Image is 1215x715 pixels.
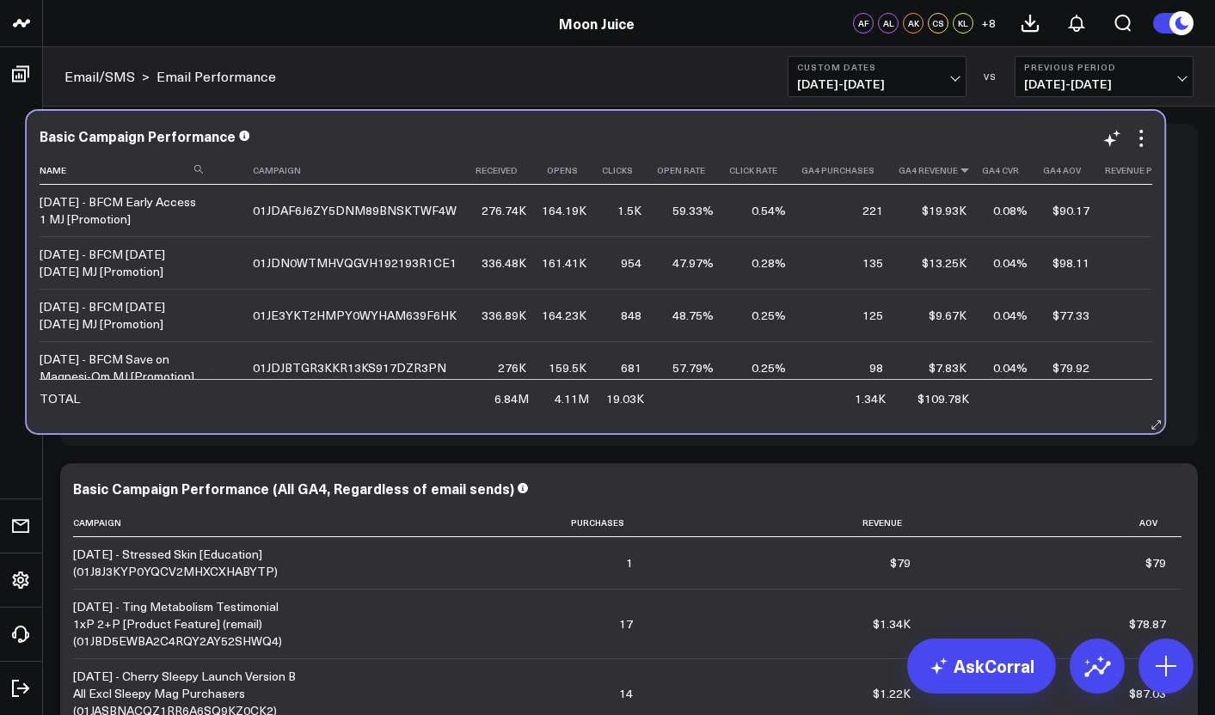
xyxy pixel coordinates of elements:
div: 47.97% [672,254,714,272]
div: $19.93K [922,202,966,219]
div: 1.5K [617,202,641,219]
th: Received [476,156,542,185]
button: Previous Period[DATE]-[DATE] [1015,56,1194,97]
div: TOTAL [40,390,80,407]
div: 0.25% [752,307,786,324]
div: Basic Campaign Performance (All GA4, Regardless of email sends) [73,479,514,498]
div: Basic Campaign Performance [40,126,236,145]
div: 336.89K [482,307,526,324]
div: 01JDAF6J6ZY5DNM89BNSKTWF4W [253,202,457,219]
div: $13.25K [922,254,966,272]
th: Revenue [648,509,926,537]
div: 0.25% [752,359,786,376]
div: 0.54% [752,202,786,219]
div: $78.87 [1129,615,1166,632]
th: Campaign [73,509,316,537]
div: 954 [621,254,641,272]
div: 01JDN0WTMHVQGVH192193R1CE1 [253,254,457,272]
div: 98 [869,359,883,376]
div: $109.78K [917,390,969,407]
div: > [64,67,150,86]
b: Custom Dates [797,62,957,72]
div: [DATE] - Ting Metabolism Testimonial 1xP 2+P [Product Feature] (remail) (01JBD5EWBA2C4RQY2AY52SHWQ4) [73,598,300,650]
div: CS [928,13,948,34]
div: $79 [890,554,911,571]
th: Aov [926,509,1181,537]
th: Ga4 Revenue [899,156,982,185]
th: Ga4 Cvr [982,156,1043,185]
div: [DATE] - BFCM Early Access 1 MJ [Promotion] [40,193,196,228]
div: [DATE] - BFCM [DATE][DATE] MJ [Promotion] [40,246,196,280]
div: 57.79% [672,359,714,376]
div: $79.92 [1052,359,1089,376]
div: 681 [621,359,641,376]
a: Moon Juice [559,14,635,33]
th: Ga4 Purchases [801,156,899,185]
span: [DATE] - [DATE] [797,77,957,91]
div: $90.17 [1052,202,1089,219]
div: $1.34K [873,615,911,632]
div: 0.04% [993,307,1028,324]
th: Name [40,156,212,185]
div: 59.33% [672,202,714,219]
div: 01JE3YKT2HMPY0WYHAM639F6HK [253,307,457,324]
th: Campaign [253,156,476,185]
div: $79 [1145,554,1166,571]
div: $77.33 [1052,307,1089,324]
div: [DATE] - BFCM Save on Magnesi-Om MJ [Promotion] [40,351,196,385]
div: 848 [621,307,641,324]
div: 125 [862,307,883,324]
div: AF [853,13,874,34]
div: 14 [619,685,633,702]
div: 1.34K [855,390,886,407]
div: 0.28% [752,254,786,272]
b: Previous Period [1024,62,1184,72]
div: $9.67K [929,307,966,324]
div: 161.41K [542,254,586,272]
div: 135 [862,254,883,272]
div: 221 [862,202,883,219]
th: Clicks [602,156,657,185]
button: +8 [978,13,998,34]
th: Purchases [316,509,648,537]
div: 0.08% [993,202,1028,219]
div: $98.11 [1052,254,1089,272]
div: 01JDJBTGR3KKR13KS917DZR3PN [253,359,446,376]
a: AskCorral [907,639,1056,694]
div: $87.03 [1129,685,1166,702]
div: AK [903,13,924,34]
th: Click Rate [729,156,801,185]
div: $1.22K [873,685,911,702]
span: + 8 [981,17,996,29]
div: 276.74K [482,202,526,219]
div: [DATE] - BFCM [DATE][DATE] MJ [Promotion] [40,298,196,333]
div: 6.84M [494,390,529,407]
div: AL [878,13,899,34]
div: $7.83K [929,359,966,376]
a: Email/SMS [64,67,135,86]
div: save on magnesi-om [101,359,212,376]
th: Opens [542,156,602,185]
a: Email Performance [156,67,276,86]
th: Ga4 Aov [1043,156,1105,185]
span: [DATE] - [DATE] [1024,77,1184,91]
div: 0.04% [993,254,1028,272]
div: 19.03K [606,390,644,407]
div: 48.75% [672,307,714,324]
div: 17 [619,615,633,632]
th: Open Rate [657,156,729,185]
div: [DATE] - Stressed Skin [Education] (01J8J3KYP0YQCV2MHXCXHABYTP) [73,546,300,580]
div: 159.5K [549,359,586,376]
div: KL [953,13,973,34]
div: VS [975,71,1006,82]
div: 164.19K [542,202,586,219]
div: 0.04% [993,359,1028,376]
div: 1 [626,554,633,571]
div: 276K [498,359,526,376]
div: 164.23K [542,307,586,324]
button: Custom Dates[DATE]-[DATE] [788,56,966,97]
div: 4.11M [555,390,589,407]
div: 336.48K [482,254,526,272]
